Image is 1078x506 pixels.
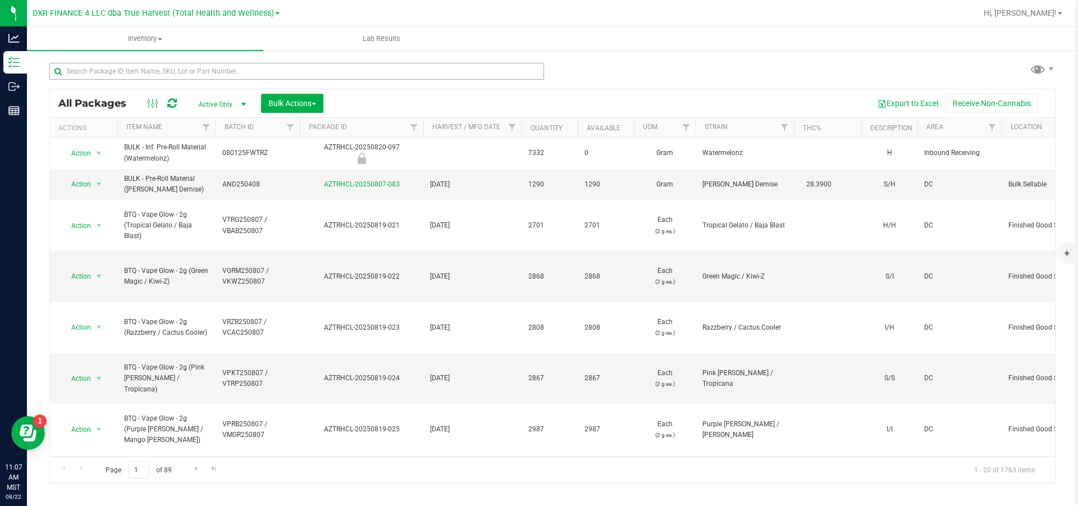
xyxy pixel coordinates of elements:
[702,220,787,231] span: Tropical Gelato / Baja Blast
[926,123,943,131] a: Area
[641,276,689,287] p: (2 g ea.)
[61,371,92,386] span: Action
[298,424,425,435] div: AZTRHCL-20250819-025
[92,371,106,386] span: select
[868,270,911,283] div: S/I
[92,268,106,284] span: select
[261,94,323,113] button: Bulk Actions
[702,368,787,389] span: Pink [PERSON_NAME] / Tropicana
[924,148,995,158] span: Inbound Receiving
[27,27,263,51] a: Inventory
[430,322,515,333] span: [DATE]
[528,373,571,384] span: 2867
[61,176,92,192] span: Action
[984,8,1057,17] span: Hi, [PERSON_NAME]!
[677,118,696,137] a: Filter
[584,148,627,158] span: 0
[58,124,113,132] div: Actions
[641,368,689,389] span: Each
[868,219,911,232] div: H/H
[225,123,254,131] a: Batch ID
[124,317,209,338] span: BTQ - Vape Glow - 2g (Razzberry / Cactus Cooler)
[268,99,316,108] span: Bulk Actions
[92,320,106,335] span: select
[49,63,544,80] input: Search Package ID, Item Name, SKU, Lot or Part Number...
[124,209,209,242] span: BTQ - Vape Glow - 2g (Tropical Gelato / Baja Blast)
[61,218,92,234] span: Action
[643,123,657,131] a: UOM
[126,123,162,131] a: Item Name
[503,118,522,137] a: Filter
[33,414,47,428] iframe: Resource center unread badge
[5,462,22,493] p: 11:07 AM MST
[298,271,425,282] div: AZTRHCL-20250819-022
[222,419,293,440] span: VPRB250807 / VMGR250807
[528,271,571,282] span: 2868
[92,218,106,234] span: select
[945,94,1038,113] button: Receive Non-Cannabis
[983,118,1002,137] a: Filter
[702,148,787,158] span: Watermelonz
[641,379,689,389] p: (2 g ea.)
[924,424,995,435] span: DC
[124,266,209,287] span: BTQ - Vape Glow - 2g (Green Magic / Kiwi-Z)
[584,271,627,282] span: 2868
[641,148,689,158] span: Gram
[531,124,563,132] a: Quantity
[206,462,222,477] a: Go to the last page
[965,462,1044,478] span: 1 - 20 of 1763 items
[263,27,500,51] a: Lab Results
[92,145,106,161] span: select
[803,124,821,132] a: THC%
[584,373,627,384] span: 2867
[924,322,995,333] span: DC
[61,145,92,161] span: Action
[528,148,571,158] span: 7332
[8,33,20,44] inline-svg: Analytics
[222,266,293,287] span: VGRM250807 / VKWZ250807
[430,373,515,384] span: [DATE]
[430,424,515,435] span: [DATE]
[430,220,515,231] span: [DATE]
[124,362,209,395] span: BTQ - Vape Glow - 2g (Pink [PERSON_NAME] / Tropicana)
[584,424,627,435] span: 2987
[870,124,912,132] a: Description
[61,422,92,437] span: Action
[430,179,515,190] span: [DATE]
[281,118,300,137] a: Filter
[870,94,945,113] button: Export to Excel
[222,179,293,190] span: AND250408
[405,118,423,137] a: Filter
[868,147,911,159] div: H
[129,462,149,479] input: 1
[11,416,45,450] iframe: Resource center
[584,220,627,231] span: 2701
[222,317,293,338] span: VRZB250807 / VCAC250807
[61,320,92,335] span: Action
[528,179,571,190] span: 1290
[298,153,425,164] div: Newly Received
[188,462,204,477] a: Go to the next page
[584,322,627,333] span: 2808
[924,271,995,282] span: DC
[92,422,106,437] span: select
[584,179,627,190] span: 1290
[298,322,425,333] div: AZTRHCL-20250819-023
[124,413,209,446] span: BTQ - Vape Glow - 2g (Purple [PERSON_NAME] / Mango [PERSON_NAME])
[641,179,689,190] span: Gram
[8,105,20,116] inline-svg: Reports
[96,462,181,479] span: Page of 89
[528,424,571,435] span: 2987
[309,123,347,131] a: Package ID
[641,215,689,236] span: Each
[324,180,400,188] a: AZTRHCL-20250807-083
[705,123,728,131] a: Strain
[348,34,415,44] span: Lab Results
[222,368,293,389] span: VPKT250807 / VTRP250807
[528,220,571,231] span: 2701
[222,148,293,158] span: 080125FWTRZ
[924,220,995,231] span: DC
[61,268,92,284] span: Action
[868,423,911,436] div: I/I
